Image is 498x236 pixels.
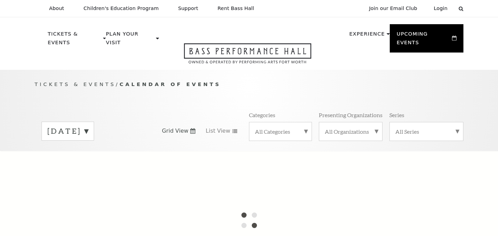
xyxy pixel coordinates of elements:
span: Grid View [162,127,188,135]
p: Experience [349,30,385,42]
p: / [35,80,463,89]
span: Calendar of Events [120,81,221,87]
p: Presenting Organizations [319,111,382,119]
p: Rent Bass Hall [218,6,254,11]
p: Plan Your Visit [106,30,154,51]
label: [DATE] [47,126,88,136]
label: All Organizations [325,128,377,135]
label: All Categories [255,128,306,135]
p: Categories [249,111,275,119]
p: Tickets & Events [48,30,101,51]
p: Series [389,111,404,119]
p: Support [178,6,198,11]
p: Upcoming Events [397,30,450,51]
span: Tickets & Events [35,81,116,87]
p: Children's Education Program [83,6,159,11]
p: About [49,6,64,11]
span: List View [206,127,230,135]
label: All Series [395,128,458,135]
